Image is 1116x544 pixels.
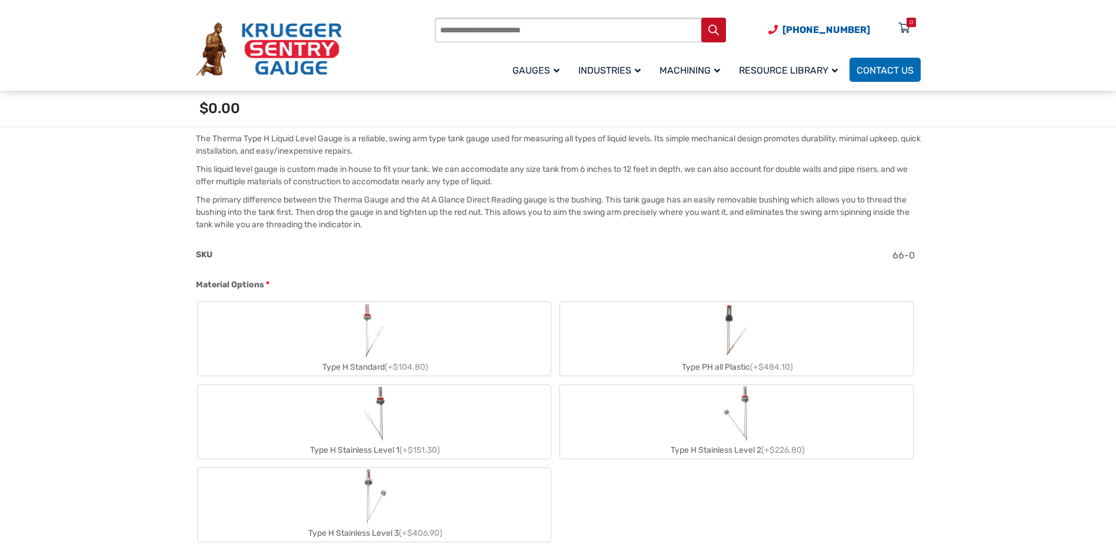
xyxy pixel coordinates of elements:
p: This liquid level gauge is custom made in house to fit your tank. We can accomodate any size tank... [196,163,921,188]
div: Type H Stainless Level 1 [198,442,551,459]
div: Type H Standard [198,359,551,376]
abbr: required [266,278,269,291]
label: Type H Stainless Level 3 [198,468,551,542]
span: [PHONE_NUMBER] [782,24,870,35]
a: Industries [571,56,652,84]
label: Type H Stainless Level 2 [560,385,913,459]
span: (+$104.80) [385,362,428,372]
div: Type H Stainless Level 2 [560,442,913,459]
span: SKU [196,250,212,260]
a: Machining [652,56,732,84]
span: (+$406.90) [399,528,442,538]
p: The primary difference between the Therma Gauge and the At A Glance Direct Reading gauge is the b... [196,194,921,231]
a: Resource Library [732,56,850,84]
span: (+$484.10) [750,362,793,372]
span: Resource Library [739,65,838,76]
span: (+$151.30) [399,445,440,455]
span: Material Options [196,280,264,290]
div: 0 [910,18,913,27]
div: Type PH all Plastic [560,359,913,376]
span: Industries [578,65,641,76]
span: Machining [659,65,720,76]
a: Gauges [505,56,571,84]
label: Type H Stainless Level 1 [198,385,551,459]
p: The Therma Type H Liquid Level Gauge is a reliable, swing arm type tank gauge used for measuring ... [196,132,921,157]
span: Contact Us [857,65,914,76]
a: Contact Us [850,58,921,82]
label: Type PH all Plastic [560,302,913,376]
span: (+$226.80) [761,445,805,455]
div: Type H Stainless Level 3 [198,525,551,542]
span: Gauges [512,65,559,76]
img: Krueger Sentry Gauge [196,22,342,77]
span: $0.00 [199,100,240,117]
label: Type H Standard [198,302,551,376]
a: Phone Number (920) 434-8860 [768,22,870,37]
span: 66-0 [892,250,915,261]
